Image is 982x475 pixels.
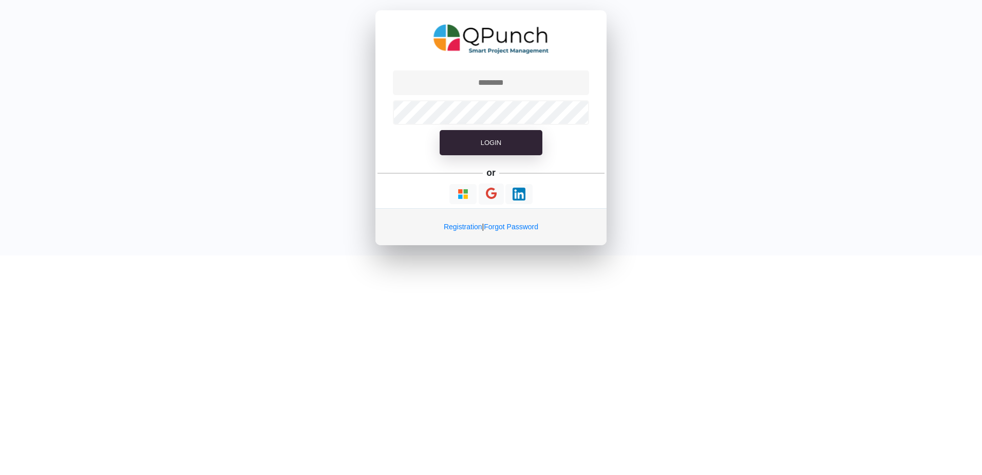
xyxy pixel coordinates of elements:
h5: or [485,166,498,180]
a: Forgot Password [484,223,538,231]
div: | [375,208,607,245]
span: Login [481,139,501,147]
img: Loading... [513,188,525,200]
button: Continue With Microsoft Azure [449,184,477,204]
button: Continue With Google [479,184,504,205]
button: Login [440,130,542,156]
a: Registration [444,223,482,231]
img: QPunch [433,21,549,58]
button: Continue With LinkedIn [505,184,533,204]
img: Loading... [457,188,469,200]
